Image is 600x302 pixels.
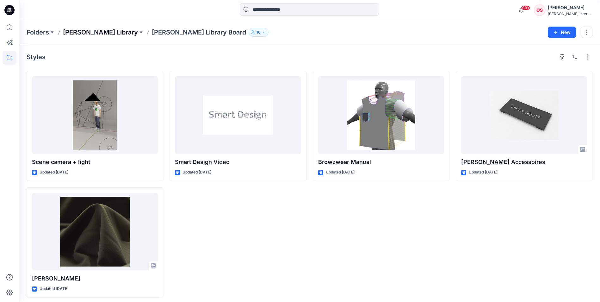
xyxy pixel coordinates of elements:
[152,28,246,37] p: [PERSON_NAME] Library Board
[32,158,158,167] p: Scene camera + light
[27,53,46,61] h4: Styles
[326,169,355,176] p: Updated [DATE]
[548,27,576,38] button: New
[461,158,587,167] p: [PERSON_NAME] Accessoires
[175,158,301,167] p: Smart Design Video
[318,158,444,167] p: Browzwear Manual
[257,29,261,36] p: 16
[27,28,49,37] a: Folders
[32,76,158,154] a: Scene camera + light
[182,169,211,176] p: Updated [DATE]
[461,76,587,154] a: Otto Accessoires
[548,4,592,11] div: [PERSON_NAME]
[63,28,138,37] a: [PERSON_NAME] Library
[548,11,592,16] div: [PERSON_NAME] International
[32,193,158,270] a: Otto Fabric
[469,169,498,176] p: Updated [DATE]
[32,274,158,283] p: [PERSON_NAME]
[318,76,444,154] a: Browzwear Manual
[40,169,68,176] p: Updated [DATE]
[175,76,301,154] a: Smart Design Video
[249,28,269,37] button: 16
[40,286,68,292] p: Updated [DATE]
[521,5,530,10] span: 99+
[534,4,545,16] div: OS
